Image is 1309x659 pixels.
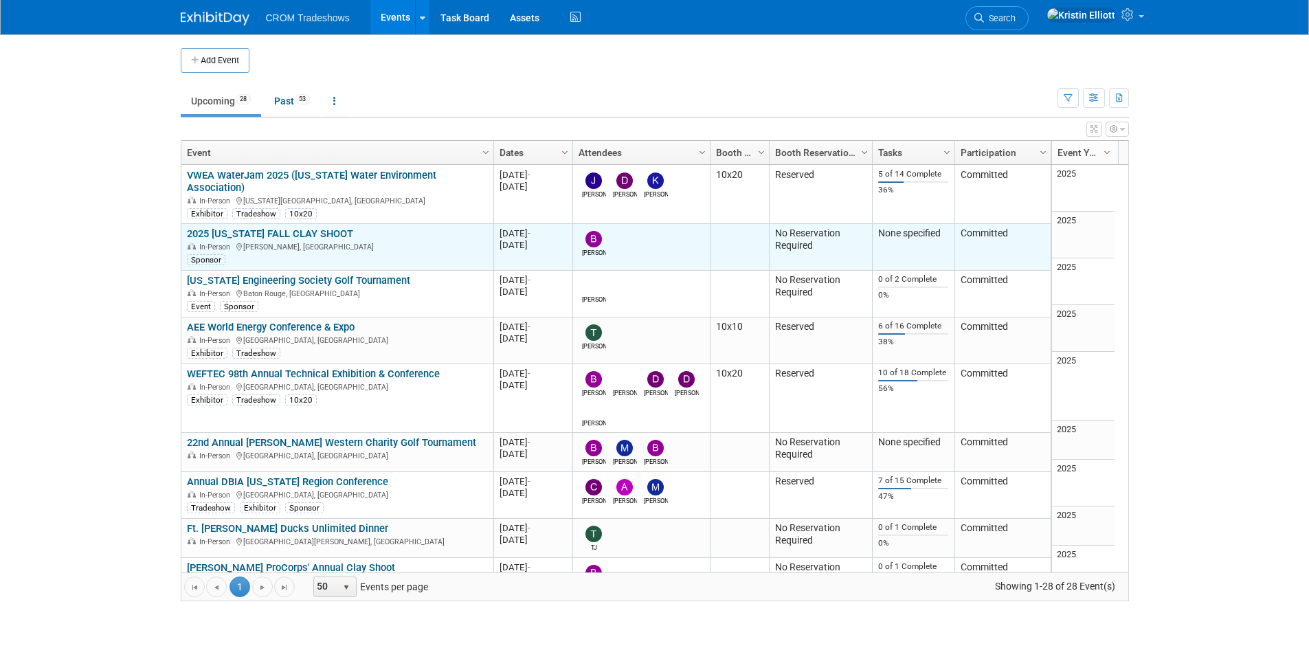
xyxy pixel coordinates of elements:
td: No Reservation Required [769,224,872,271]
div: [DATE] [500,476,566,487]
img: Branden Peterson [585,440,602,456]
div: [DATE] [500,333,566,344]
img: In-Person Event [188,491,196,498]
a: Column Settings [695,141,710,161]
a: WEFTEC 98th Annual Technical Exhibition & Conference [187,368,440,380]
div: [DATE] [500,181,566,192]
td: Committed [954,271,1051,317]
td: Reserved [769,165,872,224]
div: Event [187,301,215,312]
div: [GEOGRAPHIC_DATA][PERSON_NAME], [GEOGRAPHIC_DATA] [187,535,487,547]
div: Sponsor [220,301,258,312]
div: 36% [878,185,948,195]
img: TJ Williams [585,526,602,542]
span: Column Settings [1038,147,1049,158]
a: Tasks [878,141,946,164]
div: Bobby Oyenarte [582,388,606,398]
div: Branden Peterson [582,247,606,258]
img: In-Person Event [188,336,196,343]
td: Committed [954,519,1051,558]
div: [DATE] [500,286,566,298]
div: 6 of 16 Complete [878,321,948,331]
div: [GEOGRAPHIC_DATA], [GEOGRAPHIC_DATA] [187,381,487,392]
td: 2025 [1052,258,1115,305]
a: AEE World Energy Conference & Expo [187,321,355,333]
div: Sponsor [187,254,225,265]
div: [DATE] [500,321,566,333]
img: Bobby Oyenarte [585,371,602,388]
div: [DATE] [500,487,566,499]
td: 2025 [1052,546,1115,592]
a: Booth Size [716,141,760,164]
div: Alexander Ciasca [613,495,637,506]
div: [DATE] [500,379,566,391]
td: 2025 [1052,460,1115,506]
div: Josh Homes [582,189,606,199]
span: Column Settings [941,147,952,158]
div: 0 of 1 Complete [878,522,948,533]
button: Add Event [181,48,249,73]
span: 1 [230,577,250,597]
a: Column Settings [478,141,493,161]
div: 38% [878,337,948,347]
div: Exhibitor [187,394,227,405]
td: Reserved [769,364,872,433]
td: Committed [954,317,1051,364]
span: Column Settings [480,147,491,158]
span: In-Person [199,537,234,546]
span: 28 [236,94,251,104]
div: [US_STATE][GEOGRAPHIC_DATA], [GEOGRAPHIC_DATA] [187,194,487,206]
div: Sponsor [285,502,324,513]
a: Ft. [PERSON_NAME] Ducks Unlimited Dinner [187,522,388,535]
div: Kristin Elliott [582,418,606,428]
td: 2025 [1052,352,1115,421]
span: - [528,170,530,180]
img: Branden Peterson [585,231,602,247]
img: Alan Raymond [616,371,633,388]
td: 10x20 [710,364,769,433]
span: - [528,523,530,533]
td: 10x20 [710,165,769,224]
img: Alexander Ciasca [616,479,633,495]
div: [DATE] [500,169,566,181]
div: Baton Rouge, [GEOGRAPHIC_DATA] [187,287,487,299]
span: 50 [314,577,337,596]
div: 0 of 1 Complete [878,561,948,572]
div: 5 of 14 Complete [878,169,948,179]
span: - [528,476,530,487]
td: Committed [954,364,1051,433]
span: In-Person [199,197,234,205]
a: [US_STATE] Engineering Society Golf Tournament [187,274,410,287]
a: 2025 [US_STATE] FALL CLAY SHOOT [187,227,353,240]
span: Column Settings [859,147,870,158]
img: Josh Homes [585,172,602,189]
td: Committed [954,558,1051,605]
span: 53 [295,94,310,104]
td: Committed [954,224,1051,271]
span: In-Person [199,243,234,252]
div: Alan Raymond [613,388,637,398]
img: Michael Brandao [647,479,664,495]
div: 10x20 [285,208,317,219]
img: Blake Roberts [647,440,664,456]
div: [DATE] [500,227,566,239]
img: Kristin Elliott [1047,8,1116,23]
div: Daniel Austria [613,189,637,199]
td: 2025 [1052,212,1115,258]
div: Daniel Haugland [644,388,668,398]
a: Upcoming28 [181,88,261,114]
div: Daniel Austria [675,388,699,398]
img: Cameron Kenyon [585,479,602,495]
span: - [528,228,530,238]
span: - [528,437,530,447]
img: Kelly Lee [647,172,664,189]
span: - [528,275,530,285]
td: 2025 [1052,165,1115,212]
div: Michael Brandao [644,495,668,506]
a: Go to the next page [252,577,273,597]
span: Events per page [295,577,442,597]
div: Alan Raymond [582,294,606,304]
div: Tod Green [582,341,606,351]
div: Blake Roberts [644,456,668,467]
div: Tradeshow [232,208,280,219]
